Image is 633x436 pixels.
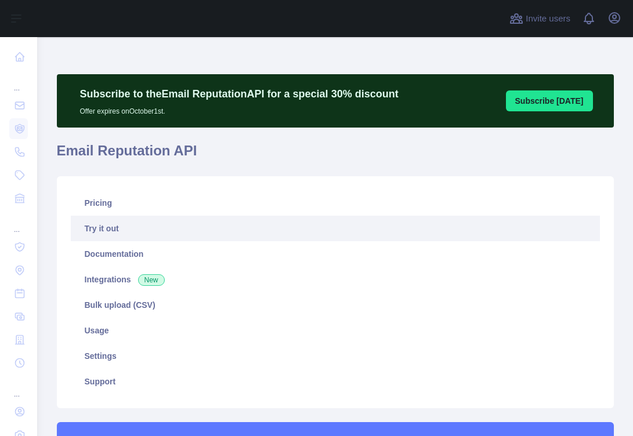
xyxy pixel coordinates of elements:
a: Integrations New [71,267,600,292]
a: Support [71,369,600,394]
div: ... [9,211,28,234]
a: Usage [71,318,600,343]
h1: Email Reputation API [57,141,614,169]
p: Subscribe to the Email Reputation API for a special 30 % discount [80,86,399,102]
a: Pricing [71,190,600,216]
a: Settings [71,343,600,369]
div: ... [9,70,28,93]
a: Try it out [71,216,600,241]
a: Bulk upload (CSV) [71,292,600,318]
button: Subscribe [DATE] [506,90,593,111]
span: Invite users [526,12,570,26]
span: New [138,274,165,286]
button: Invite users [507,9,573,28]
div: ... [9,376,28,399]
p: Offer expires on October 1st. [80,102,399,116]
a: Documentation [71,241,600,267]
